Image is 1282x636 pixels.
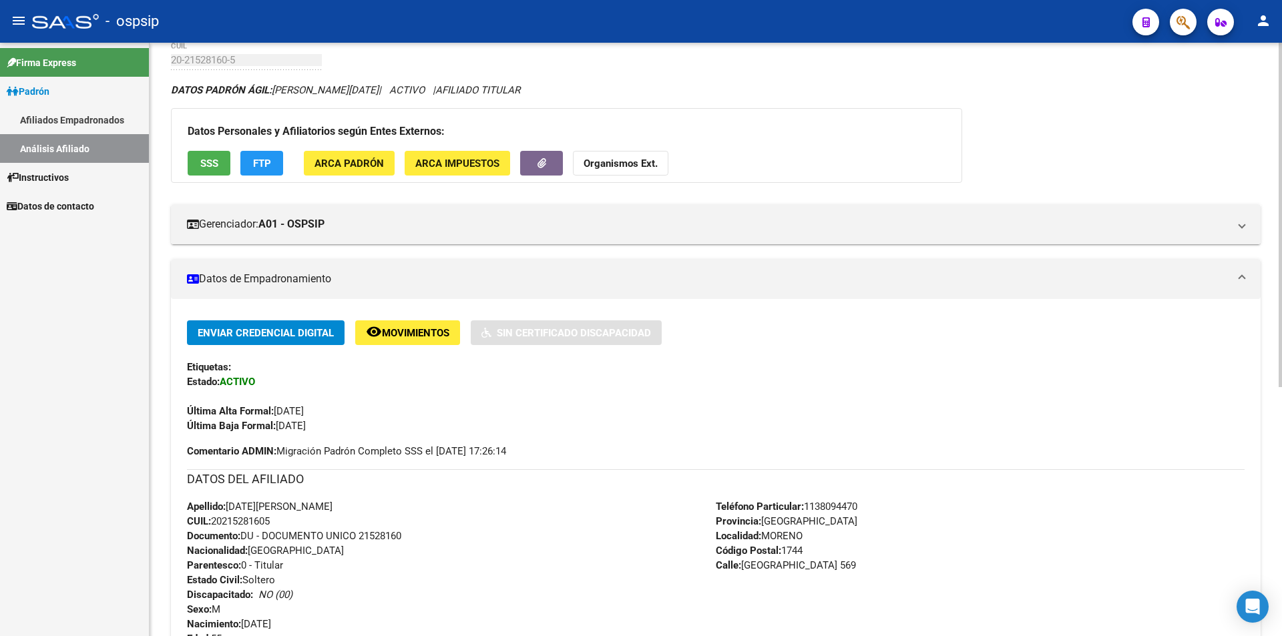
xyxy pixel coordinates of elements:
span: DU - DOCUMENTO UNICO 21528160 [187,530,401,542]
span: MORENO [716,530,803,542]
strong: A01 - OSPSIP [258,217,325,232]
strong: Nacionalidad: [187,545,248,557]
span: Movimientos [382,327,449,339]
span: [DATE] [187,420,306,432]
h3: Datos Personales y Afiliatorios según Entes Externos: [188,122,945,141]
span: Datos de contacto [7,199,94,214]
span: Soltero [187,574,275,586]
span: [DATE] [187,618,271,630]
button: Sin Certificado Discapacidad [471,320,662,345]
span: 1744 [716,545,803,557]
span: Enviar Credencial Digital [198,327,334,339]
strong: Apellido: [187,501,226,513]
span: - ospsip [105,7,159,36]
mat-icon: remove_red_eye [366,324,382,340]
strong: Parentesco: [187,559,241,571]
strong: Código Postal: [716,545,781,557]
span: Sin Certificado Discapacidad [497,327,651,339]
span: 1138094470 [716,501,857,513]
strong: Comentario ADMIN: [187,445,276,457]
span: Instructivos [7,170,69,185]
span: Firma Express [7,55,76,70]
i: | ACTIVO | [171,84,520,96]
span: SSS [200,157,218,170]
div: Open Intercom Messenger [1237,591,1269,623]
strong: ACTIVO [220,376,255,388]
span: [DATE] [187,405,304,417]
strong: Localidad: [716,530,761,542]
strong: CUIL: [187,515,211,527]
span: M [187,603,220,615]
span: Padrón [7,84,49,99]
button: SSS [188,151,230,176]
strong: Última Alta Formal: [187,405,274,417]
span: [GEOGRAPHIC_DATA] [187,545,344,557]
button: Movimientos [355,320,460,345]
strong: Organismos Ext. [584,157,658,170]
span: FTP [253,157,271,170]
button: ARCA Impuestos [405,151,510,176]
strong: Última Baja Formal: [187,420,276,432]
strong: Documento: [187,530,240,542]
button: FTP [240,151,283,176]
button: Enviar Credencial Digital [187,320,345,345]
mat-expansion-panel-header: Datos de Empadronamiento [171,259,1261,299]
i: NO (00) [258,589,292,601]
strong: Sexo: [187,603,212,615]
strong: Etiquetas: [187,361,231,373]
span: [GEOGRAPHIC_DATA] [716,515,857,527]
span: 0 - Titular [187,559,283,571]
strong: Estado Civil: [187,574,242,586]
span: ARCA Impuestos [415,157,499,170]
mat-panel-title: Datos de Empadronamiento [187,272,1229,286]
span: [GEOGRAPHIC_DATA] 569 [716,559,856,571]
mat-panel-title: Gerenciador: [187,217,1229,232]
mat-expansion-panel-header: Gerenciador:A01 - OSPSIP [171,204,1261,244]
span: [PERSON_NAME][DATE] [171,84,379,96]
button: ARCA Padrón [304,151,395,176]
button: Organismos Ext. [573,151,668,176]
strong: DATOS PADRÓN ÁGIL: [171,84,272,96]
strong: Estado: [187,376,220,388]
span: AFILIADO TITULAR [435,84,520,96]
strong: Discapacitado: [187,589,253,601]
mat-icon: person [1255,13,1271,29]
span: Migración Padrón Completo SSS el [DATE] 17:26:14 [187,444,506,458]
span: 20215281605 [187,515,270,527]
strong: Teléfono Particular: [716,501,804,513]
span: ARCA Padrón [314,157,384,170]
span: [DATE][PERSON_NAME] [187,501,333,513]
strong: Nacimiento: [187,618,241,630]
h3: DATOS DEL AFILIADO [187,470,1245,489]
strong: Provincia: [716,515,761,527]
mat-icon: menu [11,13,27,29]
strong: Calle: [716,559,741,571]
